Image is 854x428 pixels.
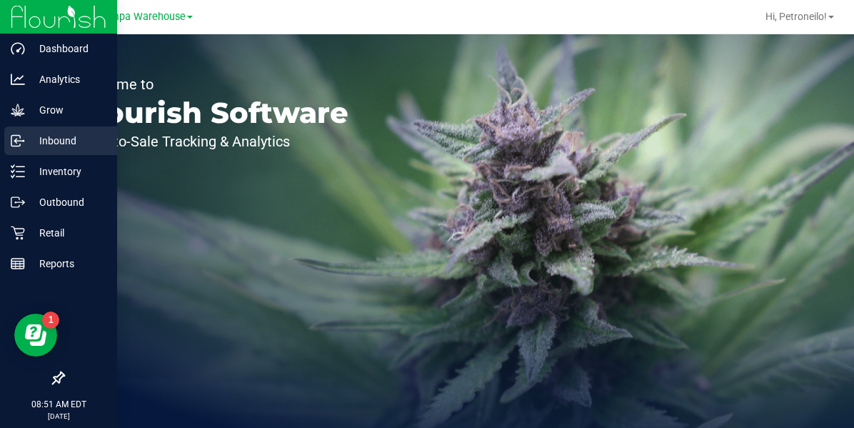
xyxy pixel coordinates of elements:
inline-svg: Grow [11,103,25,117]
inline-svg: Outbound [11,195,25,209]
p: [DATE] [6,411,111,422]
inline-svg: Inbound [11,134,25,148]
p: Dashboard [25,40,111,57]
inline-svg: Reports [11,257,25,271]
p: Welcome to [77,77,348,91]
p: Outbound [25,194,111,211]
inline-svg: Dashboard [11,41,25,56]
inline-svg: Inventory [11,164,25,179]
iframe: Resource center [14,314,57,357]
p: Analytics [25,71,111,88]
span: Hi, Petroneilo! [765,11,827,22]
p: Inventory [25,163,111,180]
p: Grow [25,101,111,119]
inline-svg: Retail [11,226,25,240]
span: Tampa Warehouse [99,11,186,23]
p: Flourish Software [77,99,348,127]
iframe: Resource center unread badge [42,312,59,329]
p: Reports [25,255,111,272]
p: 08:51 AM EDT [6,398,111,411]
inline-svg: Analytics [11,72,25,86]
p: Inbound [25,132,111,149]
p: Seed-to-Sale Tracking & Analytics [77,134,348,149]
p: Retail [25,224,111,242]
